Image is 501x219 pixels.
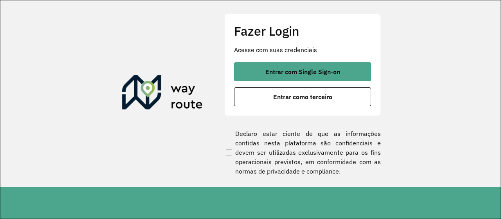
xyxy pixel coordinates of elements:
p: Acesse com suas credenciais [234,45,371,54]
button: button [234,62,371,81]
h2: Fazer Login [234,24,371,38]
label: Declaro estar ciente de que as informações contidas nesta plataforma são confidenciais e devem se... [224,129,381,176]
span: Entrar com Single Sign-on [265,69,340,75]
img: Roteirizador AmbevTech [122,75,203,113]
button: button [234,87,371,106]
span: Entrar como terceiro [273,94,332,100]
